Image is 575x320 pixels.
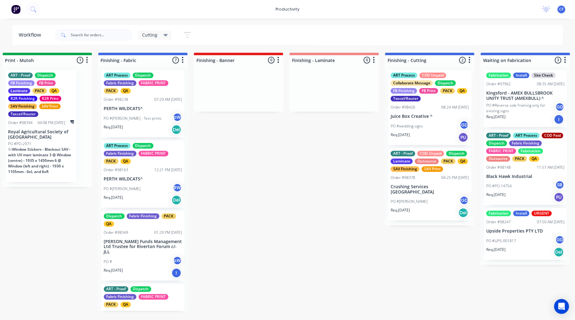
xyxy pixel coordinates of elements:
div: Install [513,211,529,216]
div: Laminate [8,88,30,94]
div: Texcel/Router [8,111,38,117]
div: PACK [440,88,455,94]
p: Juice Box Creative ^ [390,114,469,119]
div: Dispatch [35,73,56,78]
div: Site Check [531,73,555,78]
p: Kingsford - AMEX BULLSBROOK UNITY TRUST (AMEXBULL) ^ [486,91,564,101]
span: CF [559,7,564,12]
div: ART - Proof [8,73,33,78]
div: ART - ProofART ProcessCOD PaidDispatchFabric FinishingFABRIC PRINTFabricationOutsourcePACKQAOrder... [483,130,567,205]
div: SAV Print [39,104,61,109]
div: FB Finishing [390,88,417,94]
div: PU [458,132,468,142]
p: Req. [DATE] [486,114,505,120]
div: pW [173,113,182,122]
div: Order #98378 [390,175,415,180]
div: ART Process [390,73,417,78]
div: Collaborate Message [390,80,433,86]
div: 12:21 PM [DATE] [154,167,182,173]
div: Order #98390 [104,310,128,316]
div: Order #98148 [486,165,510,170]
div: PU [554,192,564,202]
div: COD Unpaid [417,151,444,156]
p: Crushing Services [GEOGRAPHIC_DATA] [390,184,469,195]
p: Black Hawk Industrial [486,174,564,179]
p: PO #[PERSON_NAME] [390,199,427,204]
div: SAV Print [421,166,443,172]
div: productivity [272,5,303,14]
div: SAV Finishing [390,166,419,172]
div: Fabrication [518,148,543,154]
div: R2R Finishing [8,96,37,101]
div: Del [458,208,468,218]
span: Cutting [142,32,157,38]
div: GD [459,196,469,205]
div: ART Process [104,143,130,149]
div: Dispatch [446,151,467,156]
p: [PERSON_NAME] Funds Management Ltd Trustee for Riverton Forum c/- JLL [104,239,182,255]
p: Req. [DATE] [104,195,123,200]
p: Req. [DATE] [486,247,505,252]
p: Req. [DATE] [104,124,123,130]
div: 07:29 AM [DATE] [154,97,182,102]
div: FB Print [419,88,438,94]
div: Order #97962 [486,81,510,87]
div: ART - ProofDispatchFB FinishingFB PrintLaminatePACKQAR2R FinishingR2R PrintSAV FinishingSAV Print... [6,70,76,182]
div: Fabric Finishing [104,80,136,86]
p: Req. [DATE] [390,132,410,138]
p: PO #PO-2971 [8,141,31,147]
div: COD Paid [541,133,563,138]
div: Fabric Finishing [104,151,136,156]
div: Outsource [486,156,510,162]
div: FB Print [37,80,56,86]
div: SAV Finishing [8,104,37,109]
div: ART - Proof [390,151,415,156]
div: Fabrication [486,211,511,216]
p: PO #Reverse side Framing only for existing signs [486,103,555,114]
div: Fabrication [486,73,511,78]
div: ART Process [104,73,130,78]
div: R2R Print [39,96,61,101]
div: 07:50 AM [DATE] [537,219,564,225]
p: PERTH WILDCATS^ [104,106,182,111]
div: 08:35 AM [DATE] [537,81,564,87]
p: Req. [DATE] [486,192,505,198]
div: ART - Proof [486,133,510,138]
div: QA [457,158,468,164]
span: Window Stickers - Blockout SAV - with UV matt laminate 3 @ Window (centre) - 1935 x 1450mm 6 @ Wi... [8,147,71,174]
div: ART ProcessDispatchFabric FinishingFABRIC PRINTPACKQAOrder #9816312:21 PM [DATE]PERTH WILDCATS^PO... [101,140,184,208]
div: Del [554,247,564,257]
div: FABRIC PRINT [138,294,168,300]
span: 9 x [8,147,12,152]
div: Dispatch [133,143,153,149]
div: GD [555,102,564,112]
p: PO # [104,259,112,264]
div: 08:24 AM [DATE] [441,104,469,110]
div: Dispatch [104,213,124,219]
p: PO #[PERSON_NAME] - Test prints [104,116,162,121]
p: PO #UPS-001817 [486,238,516,244]
div: PACK [104,158,118,164]
div: DispatchFabric FinishingPACKQAOrder #9834901:29 PM [DATE][PERSON_NAME] Funds Management Ltd Trust... [101,211,184,281]
div: Order #98163 [104,167,128,173]
div: QA [457,88,467,94]
div: 04:21 PM [DATE] [154,310,182,316]
p: Upside Properties PTY LTD [486,229,564,234]
div: Dispatch [486,140,507,146]
div: ART ProcessCOD UnpaidCollaborate MessageDispatchFB FinishingFB PrintPACKQATexcel/RouterOrder #984... [388,70,471,145]
div: Workflow [19,31,44,39]
div: PACK [512,156,527,162]
div: GD [459,120,469,130]
div: Del [171,195,181,205]
div: ART - ProofCOD UnpaidDispatchLaminateOutsourcePACKQASAV FinishingSAV PrintOrder #9837804:25 PM [D... [388,148,471,221]
div: I [554,114,564,124]
div: Order #98426 [390,104,415,110]
div: FB Finishing [8,80,34,86]
div: Fabric Finishing [127,213,159,219]
div: RW [173,183,182,192]
div: QA [120,158,131,164]
div: PACK [104,302,118,307]
p: Req. [DATE] [104,268,123,273]
div: FABRIC PRINT [486,148,516,154]
div: PACK [161,213,176,219]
